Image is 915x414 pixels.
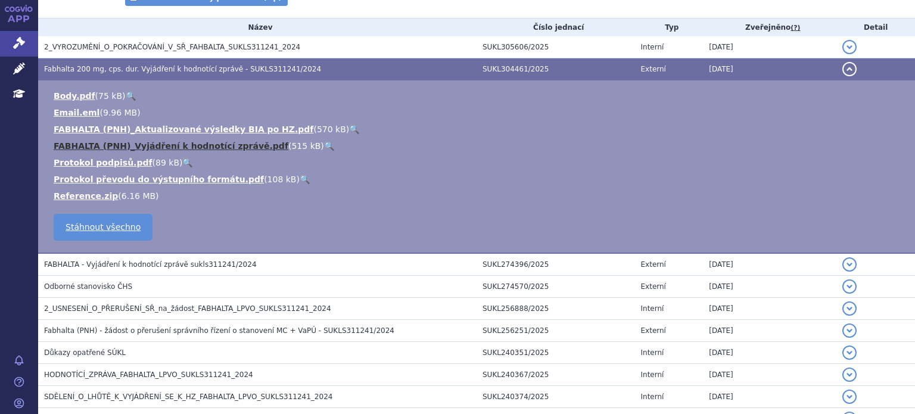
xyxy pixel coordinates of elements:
[291,141,320,151] span: 515 kB
[842,279,857,294] button: detail
[44,393,332,401] span: SDĚLENÍ_O_LHŮTĚ_K_VYJÁDŘENÍ_SE_K_HZ_FABHALTA_LPVO_SUKLS311241_2024
[317,124,346,134] span: 570 kB
[641,393,664,401] span: Interní
[54,190,903,202] li: ( )
[103,108,137,117] span: 9.96 MB
[641,65,666,73] span: Externí
[54,91,95,101] a: Body.pdf
[836,18,915,36] th: Detail
[44,304,331,313] span: 2_USNESENÍ_O_PŘERUŠENÍ_SŘ_na_žádost_FABHALTA_LPVO_SUKLS311241_2024
[703,36,836,58] td: [DATE]
[477,276,635,298] td: SUKL274570/2025
[477,18,635,36] th: Číslo jednací
[300,175,310,184] a: 🔍
[54,175,264,184] a: Protokol převodu do výstupního formátu.pdf
[703,253,836,276] td: [DATE]
[842,345,857,360] button: detail
[54,191,118,201] a: Reference.zip
[703,298,836,320] td: [DATE]
[477,342,635,364] td: SUKL240351/2025
[641,260,666,269] span: Externí
[54,90,903,102] li: ( )
[44,326,394,335] span: Fabhalta (PNH) - žádost o přerušení správního řízení o stanovení MC + VaPÚ - SUKLS311241/2024
[842,40,857,54] button: detail
[38,18,477,36] th: Název
[641,348,664,357] span: Interní
[790,24,800,32] abbr: (?)
[349,124,359,134] a: 🔍
[703,342,836,364] td: [DATE]
[54,123,903,135] li: ( )
[44,348,126,357] span: Důkazy opatřené SÚKL
[842,257,857,272] button: detail
[54,108,99,117] a: Email.eml
[324,141,334,151] a: 🔍
[641,371,664,379] span: Interní
[477,253,635,276] td: SUKL274396/2025
[635,18,704,36] th: Typ
[477,364,635,386] td: SUKL240367/2025
[182,158,192,167] a: 🔍
[641,282,666,291] span: Externí
[703,18,836,36] th: Zveřejněno
[842,390,857,404] button: detail
[842,301,857,316] button: detail
[54,141,288,151] a: FABHALTA (PNH)_Vyjádření k hodnotící zprávě.pdf
[98,91,122,101] span: 75 kB
[54,173,903,185] li: ( )
[477,58,635,80] td: SUKL304461/2025
[842,62,857,76] button: detail
[703,386,836,408] td: [DATE]
[641,326,666,335] span: Externí
[703,276,836,298] td: [DATE]
[477,36,635,58] td: SUKL305606/2025
[54,214,152,241] a: Stáhnout všechno
[44,260,257,269] span: FABHALTA - Vyjádření k hodnotící zprávě sukls311241/2024
[54,124,313,134] a: FABHALTA (PNH)_Aktualizované výsledky BIA po HZ.pdf
[122,191,155,201] span: 6.16 MB
[477,386,635,408] td: SUKL240374/2025
[54,140,903,152] li: ( )
[155,158,179,167] span: 89 kB
[703,320,836,342] td: [DATE]
[477,320,635,342] td: SUKL256251/2025
[44,282,132,291] span: Odborné stanovisko ČHS
[641,304,664,313] span: Interní
[54,157,903,169] li: ( )
[54,107,903,119] li: ( )
[842,368,857,382] button: detail
[44,65,321,73] span: Fabhalta 200 mg, cps. dur. Vyjádření k hodnotící zprávě - SUKLS311241/2024
[842,323,857,338] button: detail
[267,175,297,184] span: 108 kB
[54,158,152,167] a: Protokol podpisů.pdf
[703,364,836,386] td: [DATE]
[641,43,664,51] span: Interní
[126,91,136,101] a: 🔍
[44,371,253,379] span: HODNOTÍCÍ_ZPRÁVA_FABHALTA_LPVO_SUKLS311241_2024
[477,298,635,320] td: SUKL256888/2025
[44,43,300,51] span: 2_VYROZUMĚNÍ_O_POKRAČOVÁNÍ_V_SŘ_FAHBALTA_SUKLS311241_2024
[703,58,836,80] td: [DATE]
